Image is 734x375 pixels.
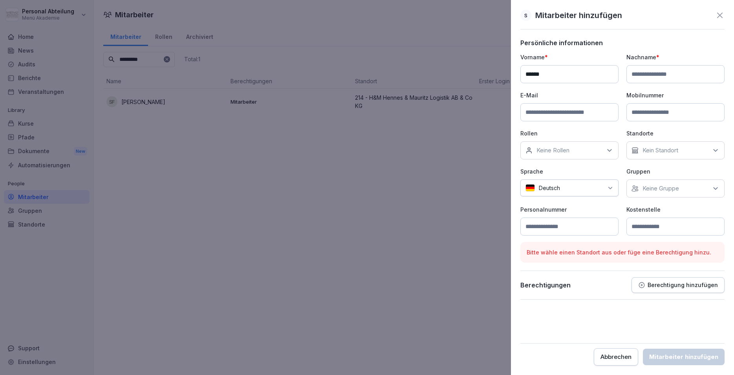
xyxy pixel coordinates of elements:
[520,205,619,214] p: Personalnummer
[535,9,622,21] p: Mitarbeiter hinzufügen
[594,348,638,366] button: Abbrechen
[631,277,725,293] button: Berechtigung hinzufügen
[520,91,619,99] p: E-Mail
[648,282,718,288] p: Berechtigung hinzufügen
[525,184,535,192] img: de.svg
[520,39,725,47] p: Persönliche informationen
[649,353,718,361] div: Mitarbeiter hinzufügen
[536,146,569,154] p: Keine Rollen
[527,248,718,256] p: Bitte wähle einen Standort aus oder füge eine Berechtigung hinzu.
[642,185,679,192] p: Keine Gruppe
[520,53,619,61] p: Vorname
[520,179,619,196] div: Deutsch
[520,129,619,137] p: Rollen
[520,10,531,21] div: S
[600,353,631,361] div: Abbrechen
[642,146,678,154] p: Kein Standort
[626,91,725,99] p: Mobilnummer
[520,281,571,289] p: Berechtigungen
[626,129,725,137] p: Standorte
[520,167,619,176] p: Sprache
[626,167,725,176] p: Gruppen
[626,53,725,61] p: Nachname
[626,205,725,214] p: Kostenstelle
[643,349,725,365] button: Mitarbeiter hinzufügen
